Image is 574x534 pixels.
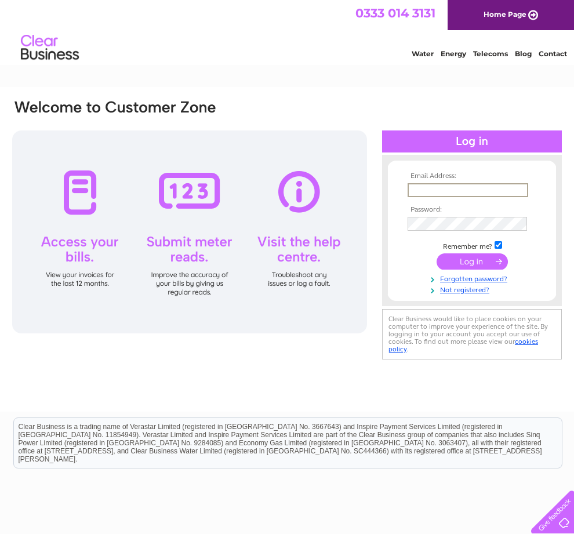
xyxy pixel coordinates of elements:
[388,337,538,353] a: cookies policy
[408,273,539,284] a: Forgotten password?
[355,6,435,20] a: 0333 014 3131
[405,172,539,180] th: Email Address:
[441,49,466,58] a: Energy
[405,239,539,251] td: Remember me?
[515,49,532,58] a: Blog
[14,6,562,56] div: Clear Business is a trading name of Verastar Limited (registered in [GEOGRAPHIC_DATA] No. 3667643...
[412,49,434,58] a: Water
[382,309,562,359] div: Clear Business would like to place cookies on your computer to improve your experience of the sit...
[473,49,508,58] a: Telecoms
[20,30,79,66] img: logo.png
[408,284,539,295] a: Not registered?
[405,206,539,214] th: Password:
[539,49,567,58] a: Contact
[437,253,508,270] input: Submit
